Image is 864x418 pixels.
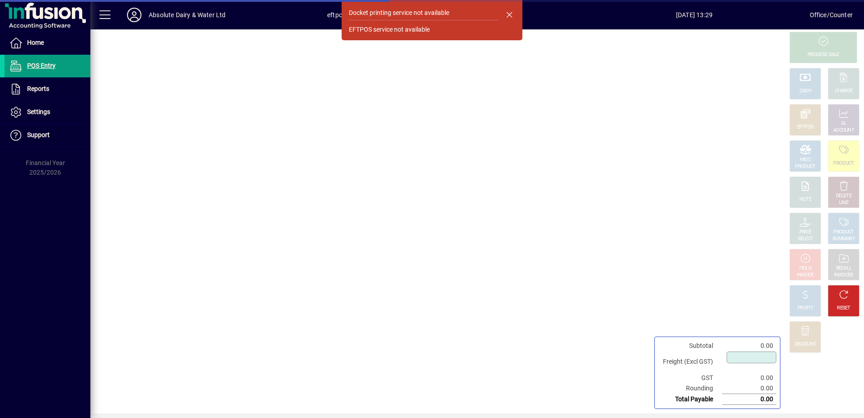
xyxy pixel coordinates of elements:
[658,373,722,383] td: GST
[658,383,722,394] td: Rounding
[810,8,853,22] div: Office/Counter
[799,265,811,272] div: HOLD
[836,265,852,272] div: RECALL
[5,101,90,123] a: Settings
[658,394,722,405] td: Total Payable
[797,124,814,131] div: EFTPOS
[658,351,722,373] td: Freight (Excl GST)
[808,52,839,58] div: PROCESS SALE
[722,341,776,351] td: 0.00
[798,305,813,312] div: PROFIT
[799,88,811,95] div: CASH
[27,85,49,92] span: Reports
[834,272,853,279] div: INVOICES
[833,160,854,167] div: PRODUCT
[799,196,811,203] div: NOTE
[800,157,811,163] div: MISC
[794,341,816,348] div: DISCOUNT
[27,39,44,46] span: Home
[149,8,226,22] div: Absolute Dairy & Water Ltd
[722,373,776,383] td: 0.00
[27,62,56,69] span: POS Entry
[27,108,50,115] span: Settings
[5,78,90,100] a: Reports
[797,272,813,279] div: INVOICE
[120,7,149,23] button: Profile
[327,8,349,22] span: eftpos2
[658,341,722,351] td: Subtotal
[5,124,90,147] a: Support
[833,127,854,134] div: ACCOUNT
[5,32,90,54] a: Home
[722,394,776,405] td: 0.00
[837,305,850,312] div: RESET
[841,120,847,127] div: GL
[798,236,813,242] div: SELECT
[795,163,815,170] div: PRODUCT
[832,236,855,242] div: SUMMARY
[722,383,776,394] td: 0.00
[579,8,809,22] span: [DATE] 13:29
[835,88,853,95] div: CHARGE
[799,229,812,236] div: PRICE
[27,131,50,138] span: Support
[349,25,430,34] div: EFTPOS service not available
[839,199,848,206] div: LINE
[833,229,854,236] div: PRODUCT
[836,193,851,199] div: DELETE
